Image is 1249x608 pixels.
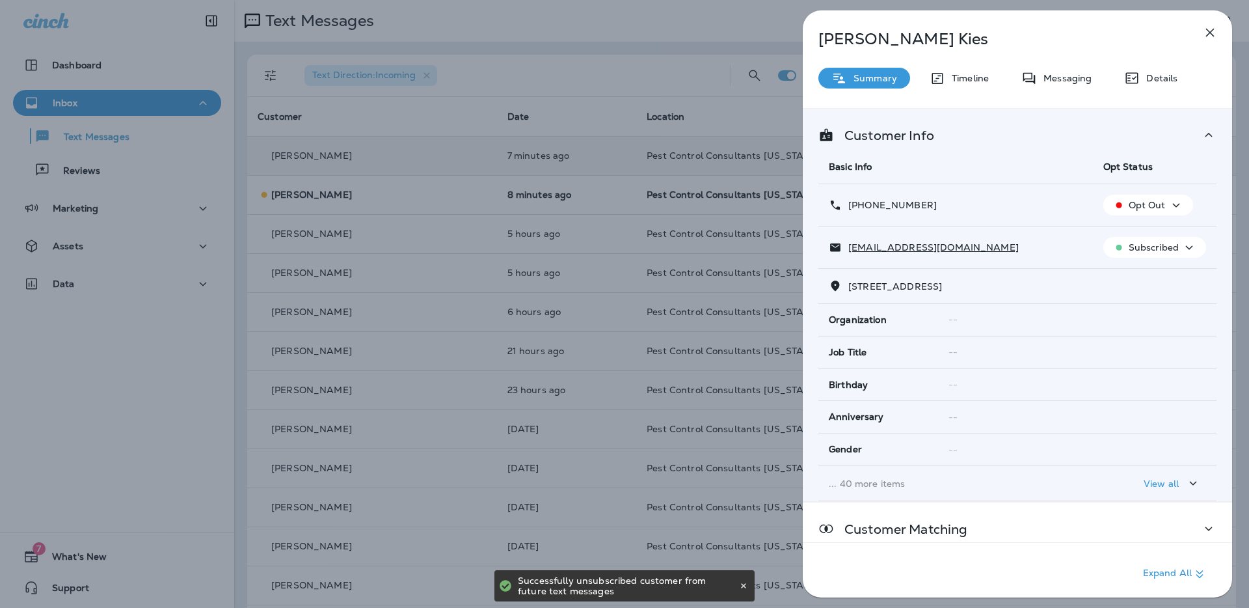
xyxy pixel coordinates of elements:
span: -- [948,379,958,391]
span: -- [948,346,958,358]
p: Expand All [1143,566,1207,582]
button: View all [1138,471,1206,495]
p: Subscribed [1129,242,1179,253]
button: Opt Out [1103,195,1193,215]
p: Opt Out [1129,200,1166,210]
p: ... 40 more items [829,478,1082,489]
span: Anniversary [829,411,884,422]
p: Details [1140,73,1177,83]
p: View all [1144,478,1179,489]
div: Successfully unsubscribed customer from future text messages [518,570,736,601]
p: Summary [847,73,897,83]
span: Job Title [829,347,866,358]
p: Messaging [1037,73,1092,83]
button: Expand All [1138,562,1213,586]
span: Organization [829,314,887,325]
span: Basic Info [829,161,872,173]
button: Subscribed [1103,237,1206,258]
span: [STREET_ADDRESS] [848,281,942,292]
span: Birthday [829,380,868,391]
span: -- [948,314,958,325]
p: [EMAIL_ADDRESS][DOMAIN_NAME] [842,242,1019,253]
span: Gender [829,444,862,455]
p: Customer Matching [834,524,967,534]
p: [PHONE_NUMBER] [842,200,937,210]
span: -- [948,411,958,423]
p: Timeline [945,73,989,83]
span: Opt Status [1103,161,1153,173]
p: Customer Info [834,130,934,141]
p: [PERSON_NAME] Kies [818,30,1174,48]
span: -- [948,444,958,456]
